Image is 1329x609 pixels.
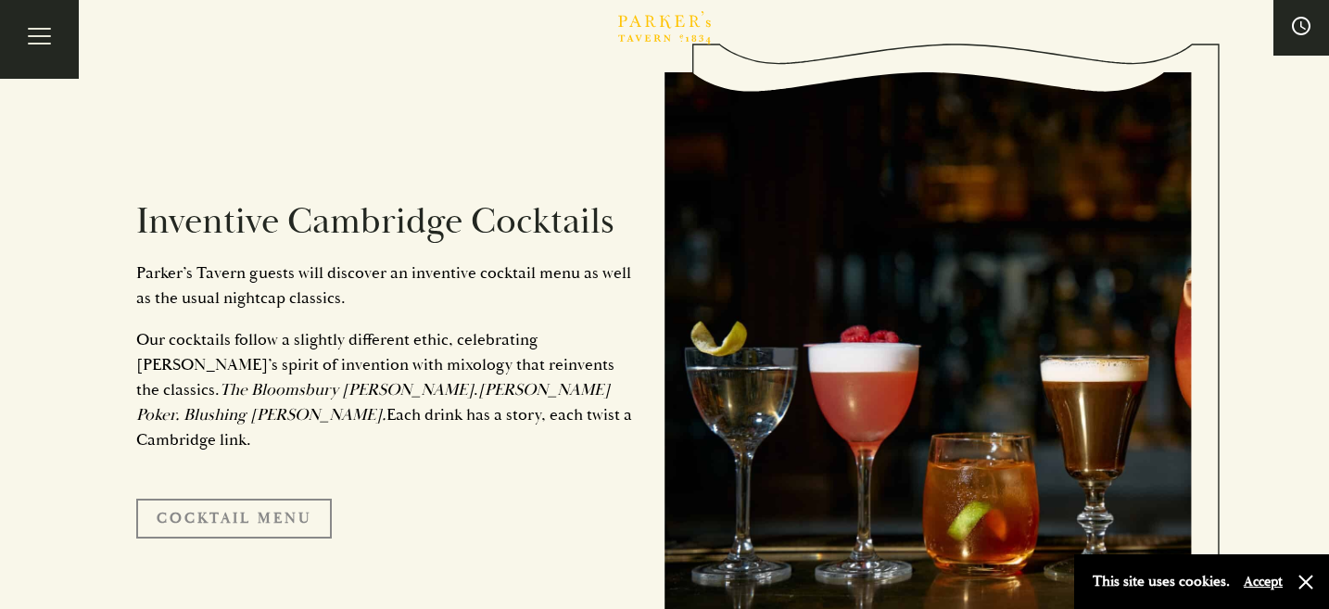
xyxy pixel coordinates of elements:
a: Cocktail Menu [136,499,332,538]
em: The Bloomsbury [PERSON_NAME] [220,379,474,400]
p: arker’s Tavern guests will discover an inventive cocktail menu as well as the usual nightcap clas... [136,260,637,311]
button: Close and accept [1297,573,1315,591]
p: This site uses cookies. [1093,568,1230,595]
button: Accept [1244,573,1283,590]
p: Our cocktails follow a slightly different ethic, celebrating [PERSON_NAME]’s spirit of invention ... [136,327,637,452]
span: P [136,262,146,284]
h2: Inventive Cambridge Cocktails [136,199,637,244]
